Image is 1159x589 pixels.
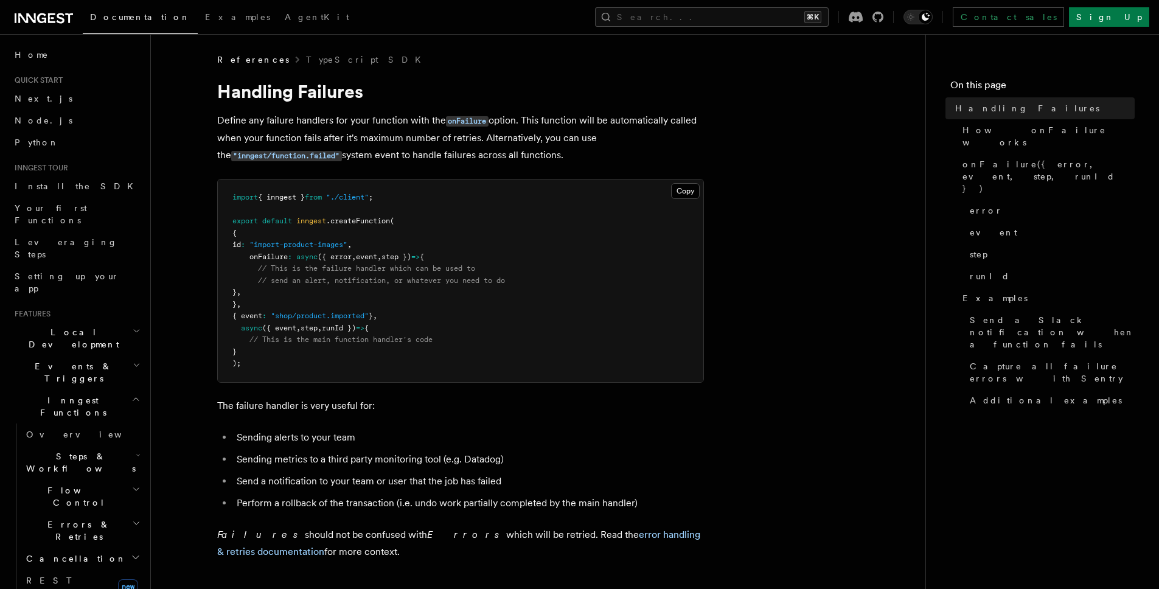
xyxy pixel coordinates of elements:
span: } [369,312,373,320]
button: Cancellation [21,548,143,570]
button: Steps & Workflows [21,445,143,479]
a: step [965,243,1135,265]
span: Python [15,138,59,147]
kbd: ⌘K [804,11,821,23]
span: => [356,324,364,332]
a: How onFailure works [958,119,1135,153]
span: : [262,312,266,320]
em: Failures [217,529,305,540]
a: Python [10,131,143,153]
span: Home [15,49,49,61]
span: } [232,288,237,296]
span: Your first Functions [15,203,87,225]
span: import [232,193,258,201]
span: References [217,54,289,66]
span: runId [970,270,1010,282]
span: step [301,324,318,332]
p: Define any failure handlers for your function with the option. This function will be automaticall... [217,112,704,164]
span: async [241,324,262,332]
span: How onFailure works [962,124,1135,148]
span: Handling Failures [955,102,1099,114]
span: { [232,229,237,237]
span: runId }) [322,324,356,332]
span: // This is the failure handler which can be used to [258,264,475,273]
h1: Handling Failures [217,80,704,102]
span: Overview [26,430,151,439]
a: Examples [198,4,277,33]
span: Setting up your app [15,271,119,293]
a: onFailure({ error, event, step, runId }) [958,153,1135,200]
span: Quick start [10,75,63,85]
span: Documentation [90,12,190,22]
span: ({ error [318,253,352,261]
a: Handling Failures [950,97,1135,119]
a: error handling & retries documentation [217,529,700,557]
span: { [420,253,424,261]
span: default [262,217,292,225]
button: Flow Control [21,479,143,514]
a: runId [965,265,1135,287]
span: { inngest } [258,193,305,201]
a: TypeScript SDK [306,54,428,66]
a: Sign Up [1069,7,1149,27]
span: , [318,324,322,332]
span: Inngest tour [10,163,68,173]
a: Contact sales [953,7,1064,27]
a: Node.js [10,110,143,131]
span: Capture all failure errors with Sentry [970,360,1135,385]
span: step [970,248,987,260]
span: { [364,324,369,332]
button: Local Development [10,321,143,355]
span: "import-product-images" [249,240,347,249]
span: { event [232,312,262,320]
a: Documentation [83,4,198,34]
a: Examples [958,287,1135,309]
span: Cancellation [21,552,127,565]
span: ; [369,193,373,201]
em: Errors [427,529,506,540]
span: => [411,253,420,261]
a: Your first Functions [10,197,143,231]
span: Flow Control [21,484,132,509]
a: AgentKit [277,4,357,33]
span: , [352,253,356,261]
span: ); [232,359,241,368]
code: onFailure [446,116,489,127]
a: Setting up your app [10,265,143,299]
span: step }) [381,253,411,261]
span: , [377,253,381,261]
span: Events & Triggers [10,360,133,385]
span: export [232,217,258,225]
p: should not be confused with which will be retried. Read the for more context. [217,526,704,560]
span: , [373,312,377,320]
li: Send a notification to your team or user that the job has failed [233,473,704,490]
span: "./client" [326,193,369,201]
a: onFailure [446,114,489,126]
a: Capture all failure errors with Sentry [965,355,1135,389]
li: Sending metrics to a third party monitoring tool (e.g. Datadog) [233,451,704,468]
span: onFailure({ error, event, step, runId }) [962,158,1135,195]
span: Examples [205,12,270,22]
span: Errors & Retries [21,518,132,543]
span: } [232,347,237,356]
span: // send an alert, notification, or whatever you need to do [258,276,505,285]
span: , [237,288,241,296]
h4: On this page [950,78,1135,97]
a: Additional examples [965,389,1135,411]
a: Leveraging Steps [10,231,143,265]
span: , [347,240,352,249]
span: async [296,253,318,261]
a: event [965,221,1135,243]
span: Leveraging Steps [15,237,117,259]
span: Node.js [15,116,72,125]
a: Home [10,44,143,66]
span: event [970,226,1017,239]
span: : [241,240,245,249]
span: event [356,253,377,261]
span: Send a Slack notification when a function fails [970,314,1135,350]
span: Features [10,309,50,319]
span: id [232,240,241,249]
span: AgentKit [285,12,349,22]
span: Additional examples [970,394,1122,406]
a: error [965,200,1135,221]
